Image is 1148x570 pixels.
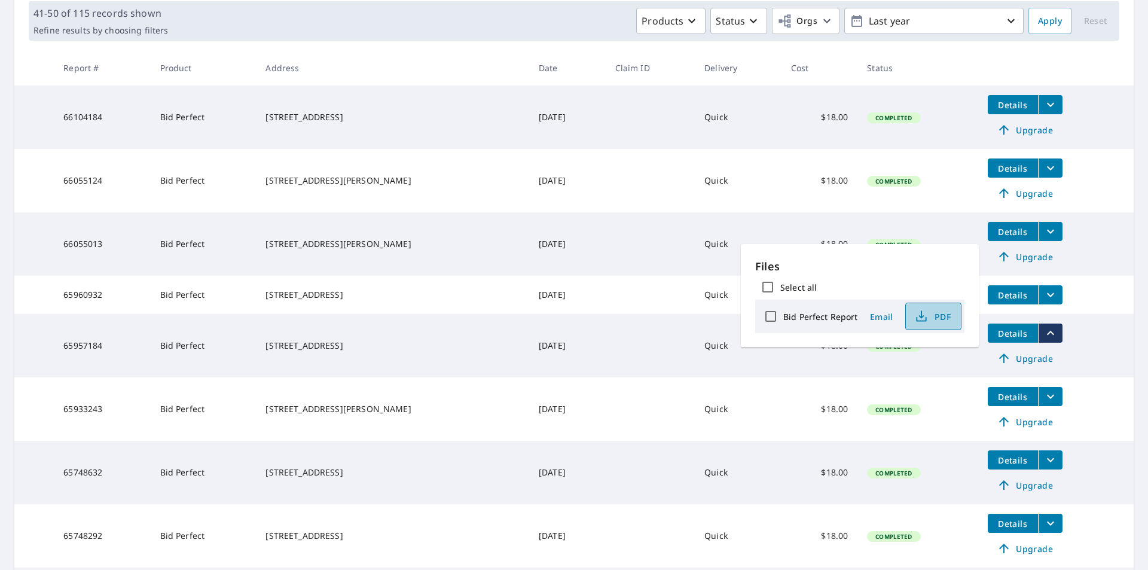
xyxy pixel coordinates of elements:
[777,14,817,29] span: Orgs
[868,469,919,477] span: Completed
[151,441,257,504] td: Bid Perfect
[529,377,606,441] td: [DATE]
[988,120,1062,139] a: Upgrade
[151,314,257,377] td: Bid Perfect
[695,86,781,149] td: Quick
[995,541,1055,556] span: Upgrade
[868,532,919,541] span: Completed
[695,149,781,212] td: Quick
[54,441,150,504] td: 65748632
[151,276,257,314] td: Bid Perfect
[995,99,1031,111] span: Details
[710,8,767,34] button: Status
[1038,387,1062,406] button: filesDropdownBtn-65933243
[781,50,858,86] th: Cost
[54,212,150,276] td: 66055013
[716,14,745,28] p: Status
[695,276,781,314] td: Quick
[844,8,1024,34] button: Last year
[1038,14,1062,29] span: Apply
[151,504,257,568] td: Bid Perfect
[695,50,781,86] th: Delivery
[529,441,606,504] td: [DATE]
[988,539,1062,558] a: Upgrade
[151,50,257,86] th: Product
[913,309,951,324] span: PDF
[988,324,1038,343] button: detailsBtn-65957184
[781,377,858,441] td: $18.00
[868,240,919,249] span: Completed
[1038,324,1062,343] button: filesDropdownBtn-65957184
[995,518,1031,529] span: Details
[781,441,858,504] td: $18.00
[995,478,1055,492] span: Upgrade
[868,177,919,185] span: Completed
[780,282,817,293] label: Select all
[988,184,1062,203] a: Upgrade
[265,467,520,478] div: [STREET_ADDRESS]
[781,504,858,568] td: $18.00
[862,307,900,326] button: Email
[529,149,606,212] td: [DATE]
[265,238,520,250] div: [STREET_ADDRESS][PERSON_NAME]
[988,475,1062,495] a: Upgrade
[995,249,1055,264] span: Upgrade
[1038,285,1062,304] button: filesDropdownBtn-65960932
[265,340,520,352] div: [STREET_ADDRESS]
[781,149,858,212] td: $18.00
[529,314,606,377] td: [DATE]
[1028,8,1071,34] button: Apply
[54,50,150,86] th: Report #
[988,247,1062,266] a: Upgrade
[54,149,150,212] td: 66055124
[642,14,683,28] p: Products
[857,50,978,86] th: Status
[265,175,520,187] div: [STREET_ADDRESS][PERSON_NAME]
[988,387,1038,406] button: detailsBtn-65933243
[905,303,961,330] button: PDF
[988,158,1038,178] button: detailsBtn-66055124
[995,163,1031,174] span: Details
[265,111,520,123] div: [STREET_ADDRESS]
[995,123,1055,137] span: Upgrade
[867,311,896,322] span: Email
[606,50,695,86] th: Claim ID
[529,276,606,314] td: [DATE]
[783,311,857,322] label: Bid Perfect Report
[529,212,606,276] td: [DATE]
[151,212,257,276] td: Bid Perfect
[988,222,1038,241] button: detailsBtn-66055013
[988,349,1062,368] a: Upgrade
[256,50,529,86] th: Address
[988,285,1038,304] button: detailsBtn-65960932
[772,8,839,34] button: Orgs
[695,212,781,276] td: Quick
[864,11,1004,32] p: Last year
[868,114,919,122] span: Completed
[988,95,1038,114] button: detailsBtn-66104184
[995,186,1055,200] span: Upgrade
[54,276,150,314] td: 65960932
[695,314,781,377] td: Quick
[695,377,781,441] td: Quick
[695,504,781,568] td: Quick
[1038,158,1062,178] button: filesDropdownBtn-66055124
[781,212,858,276] td: $18.00
[54,86,150,149] td: 66104184
[988,514,1038,533] button: detailsBtn-65748292
[1038,95,1062,114] button: filesDropdownBtn-66104184
[995,455,1031,466] span: Details
[529,504,606,568] td: [DATE]
[995,328,1031,339] span: Details
[33,25,168,36] p: Refine results by choosing filters
[529,50,606,86] th: Date
[151,149,257,212] td: Bid Perfect
[695,441,781,504] td: Quick
[988,450,1038,470] button: detailsBtn-65748632
[995,289,1031,301] span: Details
[755,258,964,275] p: Files
[151,86,257,149] td: Bid Perfect
[54,504,150,568] td: 65748292
[995,351,1055,365] span: Upgrade
[265,289,520,301] div: [STREET_ADDRESS]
